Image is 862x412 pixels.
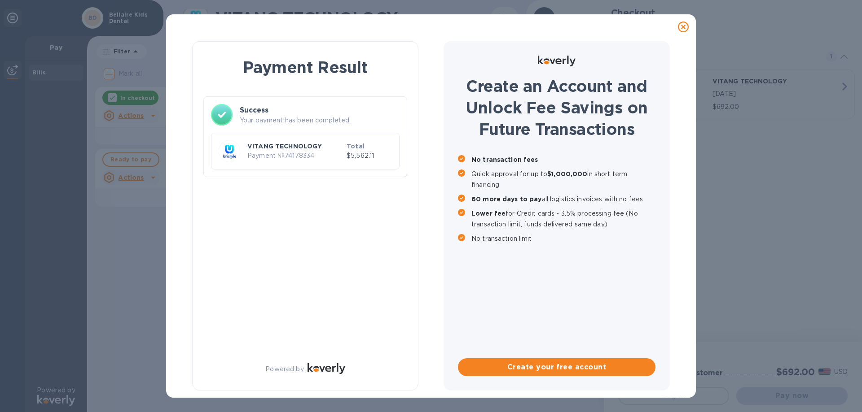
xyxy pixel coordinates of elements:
b: 60 more days to pay [471,195,542,203]
h3: Success [240,105,400,116]
span: Create your free account [465,362,648,373]
b: No transaction fees [471,156,538,163]
p: for Credit cards - 3.5% processing fee (No transaction limit, funds delivered same day) [471,208,655,230]
p: Quick approval for up to in short term financing [471,169,655,190]
h1: Payment Result [207,56,404,78]
button: Create your free account [458,358,655,376]
p: Powered by [265,364,303,374]
p: Payment № 74178334 [247,151,343,160]
img: Logo [538,56,576,66]
b: Lower fee [471,210,506,217]
b: Total [347,143,365,150]
b: $1,000,000 [547,170,587,178]
img: Logo [308,363,345,374]
h1: Create an Account and Unlock Fee Savings on Future Transactions [458,75,655,140]
p: all logistics invoices with no fees [471,194,655,204]
p: No transaction limit [471,233,655,244]
p: Your payment has been completed. [240,116,400,125]
p: $5,562.11 [347,151,392,160]
p: VITANG TECHNOLOGY [247,142,343,151]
